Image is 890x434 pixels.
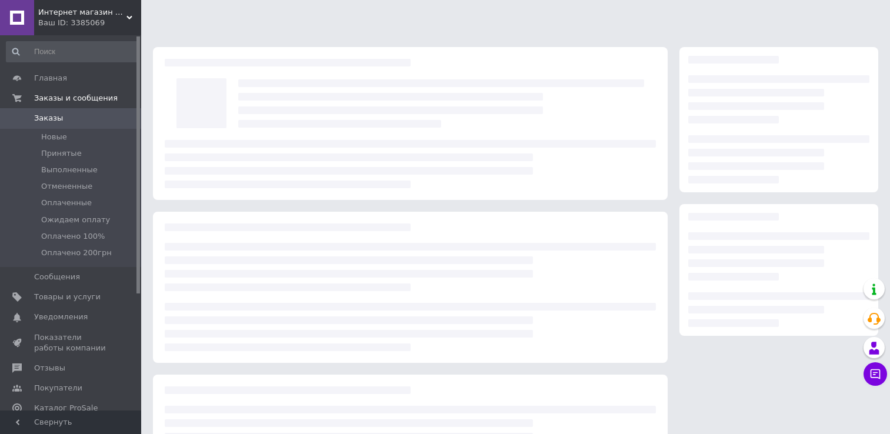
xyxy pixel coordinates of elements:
input: Поиск [6,41,139,62]
span: Сообщения [34,272,80,282]
span: Оплачено 200грн [41,248,112,258]
span: Новые [41,132,67,142]
span: Покупатели [34,383,82,393]
span: Главная [34,73,67,84]
div: Ваш ID: 3385069 [38,18,141,28]
span: Заказы [34,113,63,123]
span: Товары и услуги [34,292,101,302]
span: Выполненные [41,165,98,175]
span: Принятые [41,148,82,159]
span: Уведомления [34,312,88,322]
span: Оплачено 100% [41,231,105,242]
span: Заказы и сообщения [34,93,118,104]
span: Отзывы [34,363,65,373]
span: Каталог ProSale [34,403,98,413]
button: Чат с покупателем [864,362,887,386]
span: Отмененные [41,181,92,192]
span: Интернет магазин женских халатов "Ваша Мода" [38,7,126,18]
span: Показатели работы компании [34,332,109,353]
span: Оплаченные [41,198,92,208]
span: Ожидаем оплату [41,215,110,225]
